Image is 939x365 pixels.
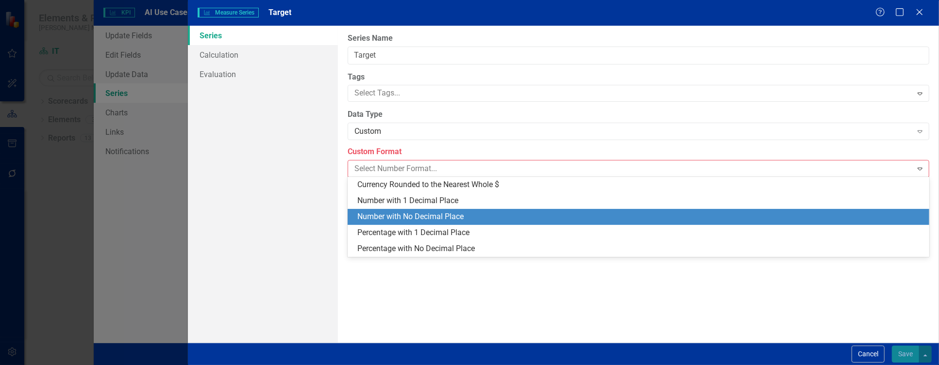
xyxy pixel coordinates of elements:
div: Currency Rounded to the Nearest Whole $ [357,179,923,190]
label: Series Name [348,33,929,44]
label: Custom Format [348,146,929,158]
div: Number with No Decimal Place [357,211,923,222]
span: Target [268,8,291,17]
div: Custom [354,126,912,137]
a: Evaluation [188,64,338,84]
button: Cancel [852,346,885,363]
div: Percentage with No Decimal Place [357,243,923,254]
label: Data Type [348,109,929,120]
div: Percentage with 1 Decimal Place [357,227,923,238]
button: Save [892,346,919,363]
div: Number with 1 Decimal Place [357,195,923,206]
label: Tags [348,72,929,83]
input: Series Name [348,47,929,64]
a: Calculation [188,45,338,64]
a: Series [188,26,338,45]
span: Measure Series [198,8,259,17]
